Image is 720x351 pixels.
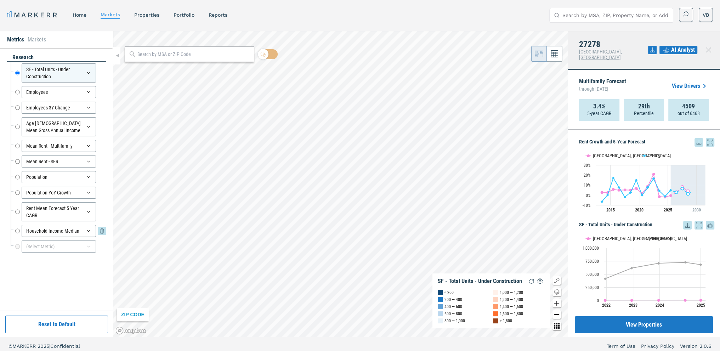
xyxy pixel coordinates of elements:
div: 1,400 — 1,600 [500,303,523,310]
span: 2025 | [38,343,50,349]
span: [GEOGRAPHIC_DATA], [GEOGRAPHIC_DATA] [579,49,622,60]
strong: 3.4% [593,103,606,110]
div: < 200 [444,289,454,296]
a: reports [209,12,227,18]
text: [GEOGRAPHIC_DATA], [GEOGRAPHIC_DATA] [593,236,671,241]
div: 400 — 600 [444,303,462,310]
path: Sunday, 28 Jun, 19:00, 5.68. Durham-Chapel Hill, NC. [612,188,615,191]
button: AI Analyst [659,46,697,54]
span: © [8,343,12,349]
text: 500,000 [585,272,599,277]
path: Monday, 28 Jun, 19:00, 7.52. 27278. [646,186,649,189]
input: Search by MSA, ZIP, Property Name, or Address [562,8,669,22]
path: Tuesday, 28 Jun, 19:00, 20.85. Durham-Chapel Hill, NC. [652,173,655,176]
h5: Rent Growth and 5-Year Forecast [579,138,714,147]
svg: Interactive chart [579,147,709,217]
text: 750,000 [585,259,599,264]
a: View Drivers [672,82,709,90]
button: Show/Hide Legend Map Button [552,276,561,285]
button: Reset to Default [5,316,108,333]
span: AI Analyst [671,46,695,54]
a: home [73,12,86,18]
path: Saturday, 14 Dec, 18:00, 724,460. USA. [684,261,687,264]
a: Mapbox logo [115,327,147,335]
text: 250,000 [585,285,599,290]
div: SF - Total Units - Under Construction [22,63,96,83]
div: 1,200 — 1,400 [500,296,523,303]
svg: Interactive chart [579,230,709,318]
path: Thursday, 14 Dec, 18:00, 708,561.5. USA. [657,262,660,265]
p: out of 6468 [678,110,700,117]
span: MARKERR [12,343,38,349]
div: 600 — 800 [444,310,462,317]
text: 2022 [602,303,611,308]
text: 2024 [656,303,664,308]
strong: 29th [638,103,650,110]
path: Friday, 28 Jun, 19:00, 14.97. 27278. [635,179,638,181]
path: Saturday, 28 Jun, 19:00, 0.15. 27278. [606,193,609,196]
path: Friday, 28 Jun, 19:00, -6.58. 27278. [601,200,603,203]
button: Other options map button [552,322,561,330]
tspan: 2020 [635,208,644,213]
path: Thursday, 14 Dec, 18:00, 1,019. Durham-Chapel Hill, NC. [657,299,660,302]
a: MARKERR [7,10,58,20]
div: Rent Growth and 5-Year Forecast. Highcharts interactive chart. [579,147,714,217]
p: 5-year CAGR [587,110,611,117]
img: Settings [536,277,544,285]
button: Zoom out map button [552,310,561,319]
path: Wednesday, 28 Jun, 19:00, -1.55. Durham-Chapel Hill, NC. [658,195,661,198]
div: Household Income Median [22,225,96,237]
input: Search by MSA or ZIP Code [137,51,250,58]
text: 2025 YTD [697,303,705,313]
div: SF - Total Units - Under Construction. Highcharts interactive chart. [579,230,714,318]
path: Wednesday, 28 Jun, 19:00, 1.18. 27278. [687,192,690,195]
a: Term of Use [607,342,635,350]
tspan: 2025 [664,208,672,213]
span: VB [703,11,709,18]
div: Employees [22,86,96,98]
button: Zoom in map button [552,299,561,307]
path: Tuesday, 14 Dec, 18:00, 413,489. USA. [604,277,607,280]
text: 30% [584,163,591,168]
text: -10% [583,203,591,208]
div: Mean Rent - Multifamily [22,140,96,152]
text: 0% [586,193,591,198]
canvas: Map [113,31,568,337]
div: 200 — 400 [444,296,462,303]
h4: 27278 [579,40,648,49]
div: SF - Total Units - Under Construction [438,278,522,285]
path: Sunday, 28 Jun, 19:00, -0.14. 27278. [641,194,644,197]
path: Monday, 28 Jun, 19:00, 6.52. 27278. [681,187,684,190]
a: Version 2.0.6 [680,342,712,350]
text: 10% [584,183,591,188]
path: Wednesday, 28 Jun, 19:00, -2. 27278. [624,196,627,198]
div: (Select Metric) [22,240,96,253]
p: Percentile [634,110,654,117]
path: Tuesday, 28 Jun, 19:00, 7.67. 27278. [618,186,620,189]
tspan: 2030 [692,208,701,213]
div: > 1,800 [500,317,512,324]
button: Show Durham-Chapel Hill, NC [586,153,635,158]
div: 1,600 — 1,800 [500,310,523,317]
path: Wednesday, 14 Dec, 18:00, 616,685.5. USA. [630,267,633,270]
text: 20% [584,173,591,178]
span: Confidential [50,343,80,349]
text: 0 [597,298,599,303]
button: Change style map button [552,288,561,296]
div: Rent Mean Forecast 5 Year CAGR [22,202,96,221]
div: Population [22,171,96,183]
path: Tuesday, 14 Dec, 18:00, 746. Durham-Chapel Hill, NC. [604,299,607,302]
button: View Properties [575,316,713,333]
path: Wednesday, 14 Dec, 18:00, 623. Durham-Chapel Hill, NC. [630,299,633,302]
tspan: 2015 [606,208,615,213]
a: markets [101,12,120,17]
li: Metrics [7,35,24,44]
button: VB [699,8,713,22]
p: Multifamily Forecast [579,79,626,94]
div: Mean Rent - SFR [22,155,96,168]
path: Sunday, 28 Jun, 19:00, 17. 27278. [612,177,615,180]
path: Saturday, 28 Jun, 19:00, 4.89. 27278. [669,189,672,192]
path: Monday, 14 Jul, 19:00, 1,759.5. Durham-Chapel Hill, NC. [699,299,702,302]
g: 27278, line 4 of 4 with 5 data points. [675,187,701,195]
